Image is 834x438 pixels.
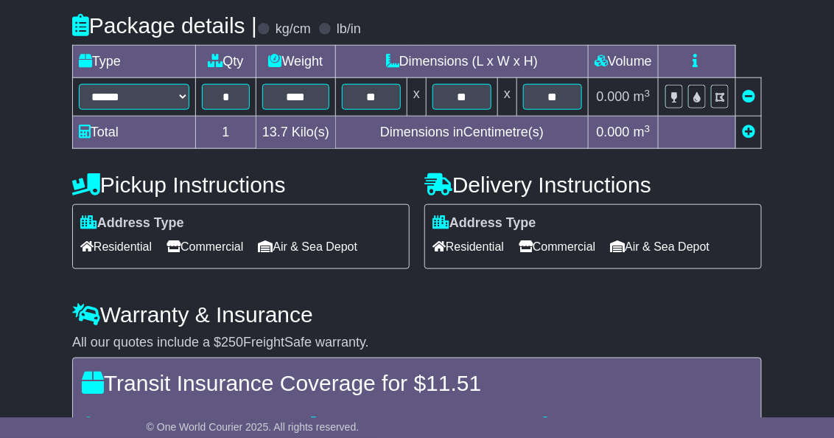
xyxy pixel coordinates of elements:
td: Dimensions (L x W x H) [336,46,589,78]
a: Remove this item [742,89,755,104]
label: kg/cm [276,21,311,38]
label: lb/in [337,21,361,38]
h4: Delivery Instructions [424,173,762,197]
td: Dimensions in Centimetre(s) [336,117,589,149]
a: Add new item [742,125,755,139]
span: 13.7 [262,125,288,139]
sup: 3 [645,123,651,134]
span: m [634,125,651,139]
span: Commercial [167,235,243,258]
span: Residential [80,235,152,258]
span: Air & Sea Depot [258,235,357,258]
h4: Warranty & Insurance [72,302,762,327]
td: Volume [589,46,659,78]
sup: 3 [645,88,651,99]
td: Kilo(s) [256,117,335,149]
label: Address Type [80,215,184,232]
h4: Transit Insurance Coverage for $ [82,371,752,395]
label: Address Type [432,215,536,232]
span: 0.000 [597,125,630,139]
td: x [498,78,517,117]
span: © One World Courier 2025. All rights reserved. [147,421,360,433]
td: Qty [195,46,256,78]
span: Air & Sea Depot [611,235,710,258]
td: Weight [256,46,335,78]
td: x [407,78,427,117]
span: 250 [221,335,243,350]
td: 1 [195,117,256,149]
td: Type [72,46,195,78]
h4: Pickup Instructions [72,173,410,197]
div: All our quotes include a $ FreightSafe warranty. [72,335,762,351]
span: Commercial [519,235,595,258]
td: Total [72,117,195,149]
span: 11.51 [426,371,481,395]
span: Residential [432,235,504,258]
span: 0.000 [597,89,630,104]
span: m [634,89,651,104]
h4: Package details | [72,13,257,38]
